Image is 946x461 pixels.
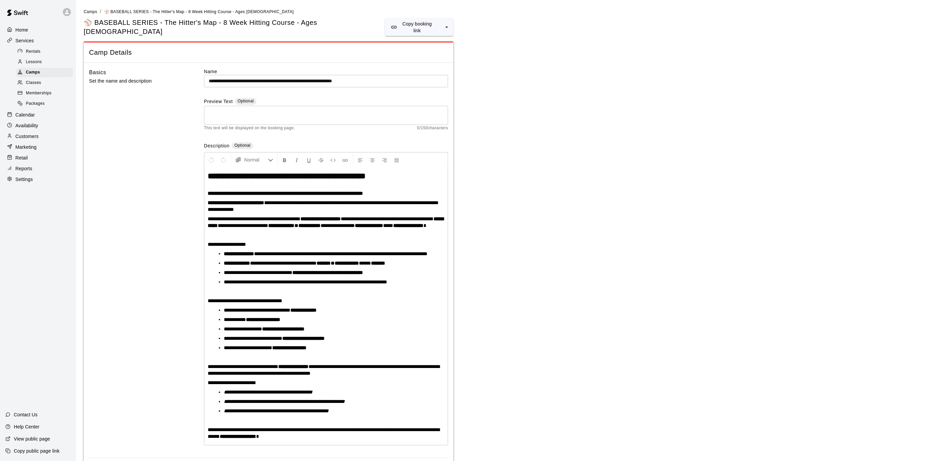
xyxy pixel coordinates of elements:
button: Format Underline [303,154,315,166]
div: Packages [16,99,73,108]
span: Memberships [26,90,51,97]
button: Center Align [367,154,378,166]
div: Camps [16,68,73,77]
button: Right Align [379,154,390,166]
span: ⚾️ BASEBALL SERIES - The Hitter's Map - 8 Week Hitting Course - Ages [DEMOGRAPHIC_DATA] [104,9,294,14]
p: Set the name and description [89,77,182,85]
label: Description [204,142,230,150]
span: Camps [26,69,40,76]
a: Retail [5,153,70,163]
button: Redo [218,154,229,166]
span: Normal [244,156,268,163]
button: Format Bold [279,154,290,166]
p: Copy public page link [14,448,59,454]
a: Reports [5,164,70,174]
li: / [100,8,101,15]
a: Rentals [16,46,76,57]
p: Help Center [14,423,39,430]
button: Formatting Options [232,154,276,166]
button: Insert Link [339,154,351,166]
a: Home [5,25,70,35]
a: Settings [5,174,70,184]
span: Packages [26,100,45,107]
button: Justify Align [391,154,402,166]
button: Copy booking link [385,18,440,36]
p: Contact Us [14,411,38,418]
button: Format Strikethrough [315,154,327,166]
label: Preview Text [204,98,233,106]
a: Calendar [5,110,70,120]
span: Classes [26,80,41,86]
button: Insert Code [327,154,339,166]
a: Customers [5,131,70,141]
span: Camp Details [89,48,448,57]
p: Home [15,27,28,33]
a: Memberships [16,88,76,99]
h6: Basics [89,68,106,77]
a: Camps [16,67,76,78]
span: Optional [238,99,254,103]
p: Marketing [15,144,37,150]
p: Copy booking link [400,20,435,34]
div: Memberships [16,89,73,98]
p: Reports [15,165,32,172]
nav: breadcrumb [84,8,938,15]
div: Lessons [16,57,73,67]
span: This text will be displayed on the booking page. [204,125,295,132]
div: Rentals [16,47,73,56]
button: Format Italics [291,154,302,166]
span: Rentals [26,48,41,55]
button: Undo [206,154,217,166]
p: Retail [15,154,28,161]
h5: ⚾️ BASEBALL SERIES - The Hitter's Map - 8 Week Hitting Course - Ages [DEMOGRAPHIC_DATA] [84,18,385,36]
p: Calendar [15,111,35,118]
div: Classes [16,78,73,88]
a: Marketing [5,142,70,152]
p: Services [15,37,34,44]
span: 0 / 150 characters [417,125,448,132]
a: Classes [16,78,76,88]
p: View public page [14,435,50,442]
a: Packages [16,99,76,109]
button: select merge strategy [440,18,453,36]
span: Optional [234,143,250,148]
a: Lessons [16,57,76,67]
p: Availability [15,122,38,129]
span: Lessons [26,59,42,65]
a: Services [5,36,70,46]
label: Name [204,68,448,75]
a: Camps [84,9,97,14]
p: Customers [15,133,39,140]
p: Settings [15,176,33,183]
button: Left Align [355,154,366,166]
a: Availability [5,121,70,131]
div: split button [385,18,453,36]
